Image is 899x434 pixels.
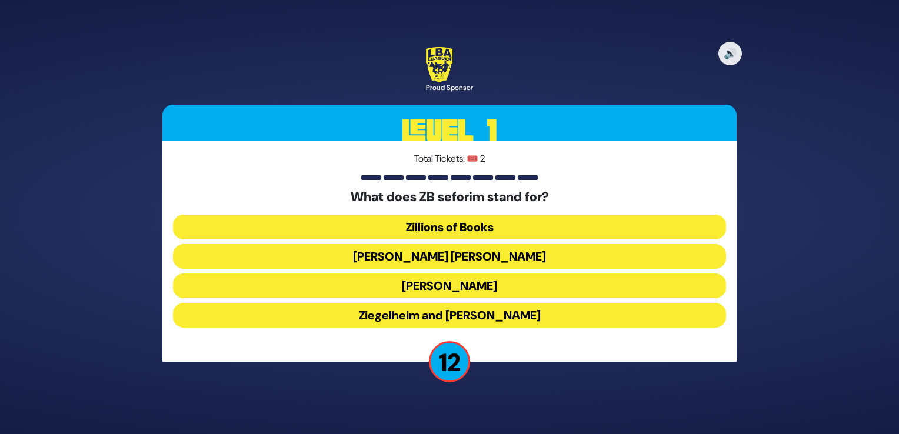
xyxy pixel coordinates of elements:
p: Total Tickets: 🎟️ 2 [173,152,726,166]
button: [PERSON_NAME] [173,273,726,298]
h3: Level 1 [162,105,737,158]
button: [PERSON_NAME] [PERSON_NAME] [173,244,726,269]
button: Ziegelheim and [PERSON_NAME] [173,303,726,328]
button: 🔊 [718,42,742,65]
p: 12 [429,341,470,382]
h5: What does ZB seforim stand for? [173,189,726,205]
div: Proud Sponsor [426,82,473,93]
img: LBA [426,47,452,82]
button: Zillions of Books [173,215,726,239]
